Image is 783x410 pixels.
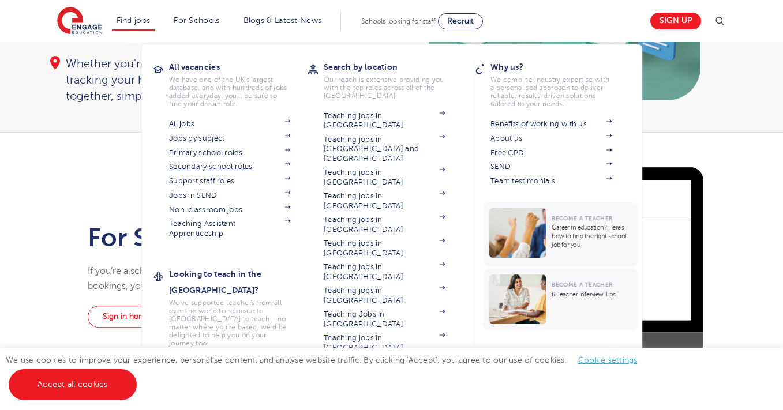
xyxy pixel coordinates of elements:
div: Whether you're a school managing staff or a candidate tracking your hours, this is where everythi... [50,56,380,104]
span: Become a Teacher [552,215,612,221]
a: Recruit [438,13,483,29]
h3: Search by location [324,59,462,75]
a: All vacanciesWe have one of the UK's largest database. and with hundreds of jobs added everyday. ... [169,59,308,108]
p: If you’re a school looking to approve timesheets or manage bookings, you can sign in here. [88,264,345,294]
a: Support staff roles [169,176,290,186]
a: Jobs by subject [169,134,290,143]
p: We combine industry expertise with a personalised approach to deliver reliable, results-driven so... [490,76,612,108]
a: Looking to teach in the [GEOGRAPHIC_DATA]?We've supported teachers from all over the world to rel... [169,266,308,347]
a: Non-classroom jobs [169,205,290,215]
a: Cookie settings [578,356,638,364]
p: We've supported teachers from all over the world to relocate to [GEOGRAPHIC_DATA] to teach - no m... [169,299,290,347]
a: Secondary school roles [169,162,290,171]
a: Teaching jobs in [GEOGRAPHIC_DATA] and [GEOGRAPHIC_DATA] [324,135,445,163]
a: All jobs [169,119,290,129]
a: Sign up [650,13,701,29]
a: For Schools [174,16,219,25]
a: Benefits of working with us [490,119,612,129]
a: Jobs in SEND [169,191,290,200]
p: We have one of the UK's largest database. and with hundreds of jobs added everyday. you'll be sur... [169,76,290,108]
a: Teaching jobs in [GEOGRAPHIC_DATA] [324,286,445,305]
a: Teaching Jobs in [GEOGRAPHIC_DATA] [324,310,445,329]
a: Primary school roles [169,148,290,157]
span: We use cookies to improve your experience, personalise content, and analyse website traffic. By c... [6,356,649,389]
a: Become a Teacher6 Teacher Interview Tips [483,269,640,330]
a: Teaching jobs in [GEOGRAPHIC_DATA] [324,215,445,234]
p: 6 Teacher Interview Tips [552,290,632,299]
a: Teaching jobs in [GEOGRAPHIC_DATA] [324,191,445,210]
p: Our reach is extensive providing you with the top roles across all of the [GEOGRAPHIC_DATA] [324,76,445,100]
a: Become a TeacherCareer in education? Here’s how to find the right school job for you [483,202,640,266]
span: Recruit [447,17,474,25]
img: Engage Education [57,7,102,36]
a: Search by locationOur reach is extensive providing you with the top roles across all of the [GEOG... [324,59,462,100]
p: Career in education? Here’s how to find the right school job for you [552,223,632,249]
a: Why us?We combine industry expertise with a personalised approach to deliver reliable, results-dr... [490,59,629,108]
a: Find jobs [117,16,151,25]
a: Blogs & Latest News [243,16,322,25]
a: Sign in here [88,306,161,328]
span: Become a Teacher [552,281,612,288]
a: Teaching jobs in [GEOGRAPHIC_DATA] [324,262,445,281]
a: About us [490,134,612,143]
a: Teaching Assistant Apprenticeship [169,219,290,238]
h3: Looking to teach in the [GEOGRAPHIC_DATA]? [169,266,308,298]
a: Teaching jobs in [GEOGRAPHIC_DATA] [324,239,445,258]
a: Teaching jobs in [GEOGRAPHIC_DATA] [324,333,445,352]
a: Free CPD [490,148,612,157]
h1: For Schools [88,223,345,252]
a: Accept all cookies [9,369,137,400]
span: Schools looking for staff [361,17,436,25]
a: SEND [490,162,612,171]
a: Teaching jobs in [GEOGRAPHIC_DATA] [324,168,445,187]
h3: Why us? [490,59,629,75]
a: Teaching jobs in [GEOGRAPHIC_DATA] [324,111,445,130]
h3: All vacancies [169,59,308,75]
a: Team testimonials [490,176,612,186]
